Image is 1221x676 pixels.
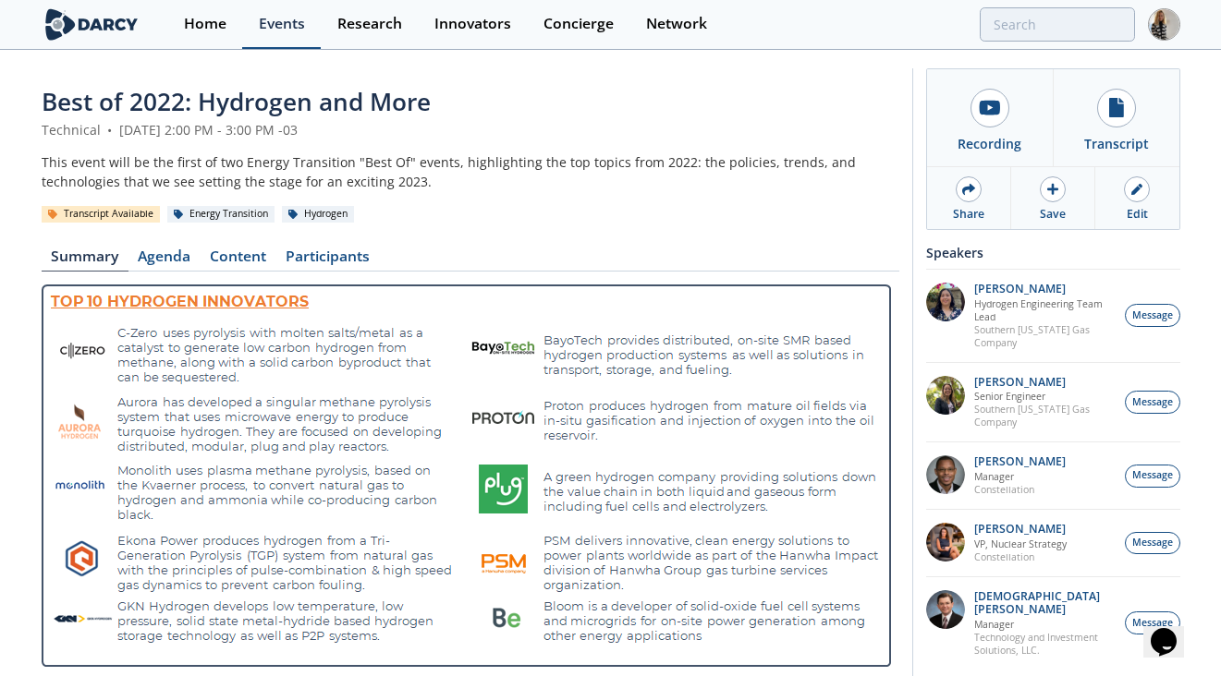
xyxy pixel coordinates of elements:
[646,17,707,31] div: Network
[974,590,1115,616] p: [DEMOGRAPHIC_DATA][PERSON_NAME]
[980,7,1135,42] input: Advanced Search
[974,376,1115,389] p: [PERSON_NAME]
[276,249,380,272] a: Participants
[282,206,355,223] div: Hydrogen
[974,455,1066,468] p: [PERSON_NAME]
[1132,616,1173,631] span: Message
[1132,395,1173,410] span: Message
[974,631,1115,657] p: Technology and Investment Solutions, LLC.
[128,249,201,272] a: Agenda
[1095,167,1178,229] a: Edit
[927,69,1054,166] a: Recording
[1132,536,1173,550] span: Message
[434,17,511,31] div: Innovators
[259,17,305,31] div: Events
[543,17,614,31] div: Concierge
[974,618,1115,631] p: Manager
[974,283,1115,296] p: [PERSON_NAME]
[1125,532,1180,555] button: Message
[926,523,965,561] img: rI6EyuTnSqrZsEPYIALA
[974,297,1115,323] p: Hydrogen Engineering Team Lead
[926,236,1180,269] div: Speakers
[42,85,431,118] span: Best of 2022: Hydrogen and More
[1125,465,1180,488] button: Message
[1127,206,1148,223] div: Edit
[1040,206,1066,223] div: Save
[974,483,1066,496] p: Constellation
[974,390,1115,403] p: Senior Engineer
[42,8,142,41] img: logo-wide.svg
[184,17,226,31] div: Home
[104,121,116,139] span: •
[42,249,128,272] a: Summary
[958,134,1021,153] div: Recording
[42,120,899,139] div: Technical [DATE] 2:00 PM - 3:00 PM -03
[42,206,161,223] div: Transcript Available
[42,152,899,191] div: This event will be the first of two Energy Transition "Best Of" events, highlighting the top topi...
[201,249,276,272] a: Content
[974,523,1067,536] p: [PERSON_NAME]
[1125,611,1180,634] button: Message
[1132,308,1173,323] span: Message
[1148,8,1180,41] img: Profile
[42,284,891,667] img: Image
[974,470,1066,483] p: Manager
[1143,602,1203,658] iframe: chat widget
[1125,304,1180,327] button: Message
[974,550,1067,563] p: Constellation
[926,590,965,629] img: fC0wGcvRaiDHe8mhrJdr
[974,537,1067,550] p: VP, Nuclear Strategy
[1125,391,1180,414] button: Message
[1132,468,1173,483] span: Message
[1084,134,1149,153] div: Transcript
[974,323,1115,349] p: Southern [US_STATE] Gas Company
[926,455,965,494] img: YkGFfnKYT4erdBnyv6Z0
[167,206,275,223] div: Energy Transition
[974,403,1115,429] p: Southern [US_STATE] Gas Company
[953,206,984,223] div: Share
[337,17,402,31] div: Research
[1053,69,1179,166] a: Transcript
[926,376,965,415] img: TpBhW5UTB2PTOQ22Obnq
[926,283,965,321] img: 0awEz0XQoegE2SToIpMp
